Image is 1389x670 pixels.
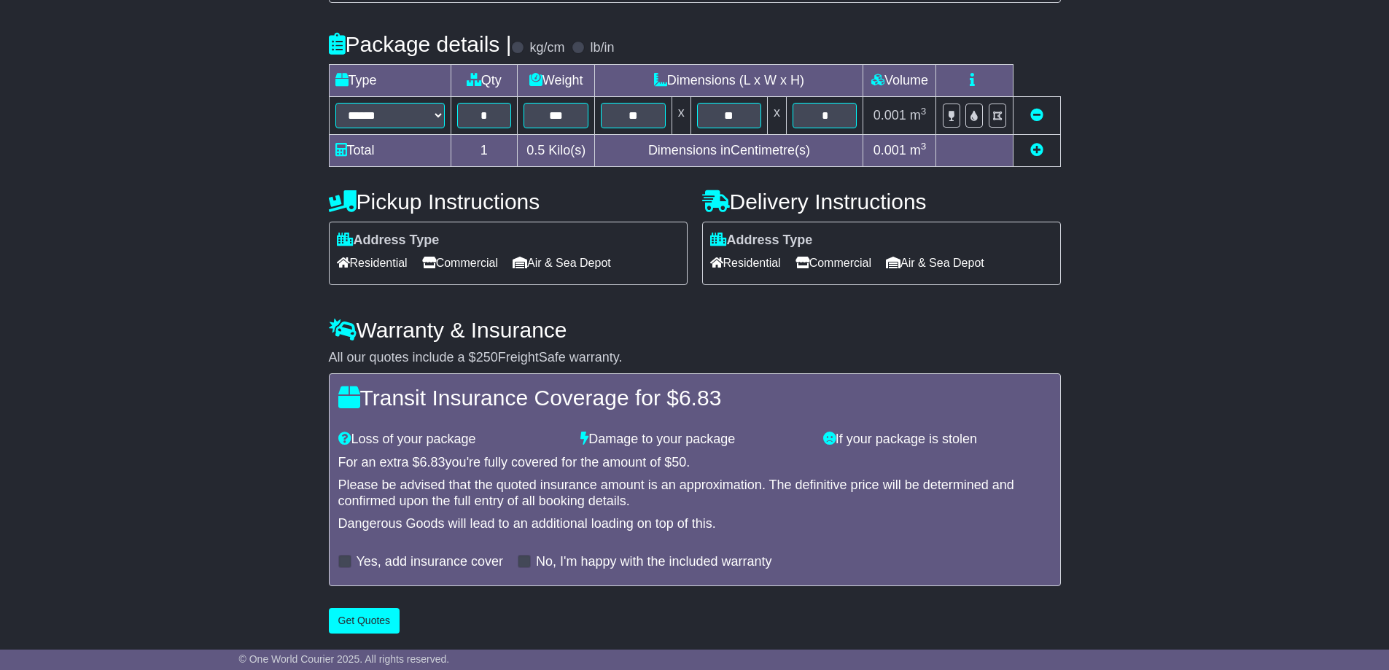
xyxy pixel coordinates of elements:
[331,432,574,448] div: Loss of your package
[338,516,1051,532] div: Dangerous Goods will lead to an additional loading on top of this.
[518,134,595,166] td: Kilo(s)
[476,350,498,365] span: 250
[529,40,564,56] label: kg/cm
[910,108,927,122] span: m
[422,252,498,274] span: Commercial
[795,252,871,274] span: Commercial
[816,432,1059,448] div: If your package is stolen
[329,190,688,214] h4: Pickup Instructions
[329,134,451,166] td: Total
[590,40,614,56] label: lb/in
[420,455,446,470] span: 6.83
[710,233,813,249] label: Address Type
[357,554,503,570] label: Yes, add insurance cover
[329,608,400,634] button: Get Quotes
[518,64,595,96] td: Weight
[451,134,518,166] td: 1
[863,64,936,96] td: Volume
[921,106,927,117] sup: 3
[338,478,1051,509] div: Please be advised that the quoted insurance amount is an approximation. The definitive price will...
[768,96,787,134] td: x
[702,190,1061,214] h4: Delivery Instructions
[451,64,518,96] td: Qty
[513,252,611,274] span: Air & Sea Depot
[874,143,906,157] span: 0.001
[672,96,690,134] td: x
[874,108,906,122] span: 0.001
[710,252,781,274] span: Residential
[526,143,545,157] span: 0.5
[536,554,772,570] label: No, I'm happy with the included warranty
[595,64,863,96] td: Dimensions (L x W x H)
[595,134,863,166] td: Dimensions in Centimetre(s)
[886,252,984,274] span: Air & Sea Depot
[573,432,816,448] div: Damage to your package
[1030,108,1043,122] a: Remove this item
[329,64,451,96] td: Type
[910,143,927,157] span: m
[239,653,450,665] span: © One World Courier 2025. All rights reserved.
[329,32,512,56] h4: Package details |
[1030,143,1043,157] a: Add new item
[921,141,927,152] sup: 3
[672,455,686,470] span: 50
[329,318,1061,342] h4: Warranty & Insurance
[338,455,1051,471] div: For an extra $ you're fully covered for the amount of $ .
[337,233,440,249] label: Address Type
[679,386,721,410] span: 6.83
[337,252,408,274] span: Residential
[338,386,1051,410] h4: Transit Insurance Coverage for $
[329,350,1061,366] div: All our quotes include a $ FreightSafe warranty.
